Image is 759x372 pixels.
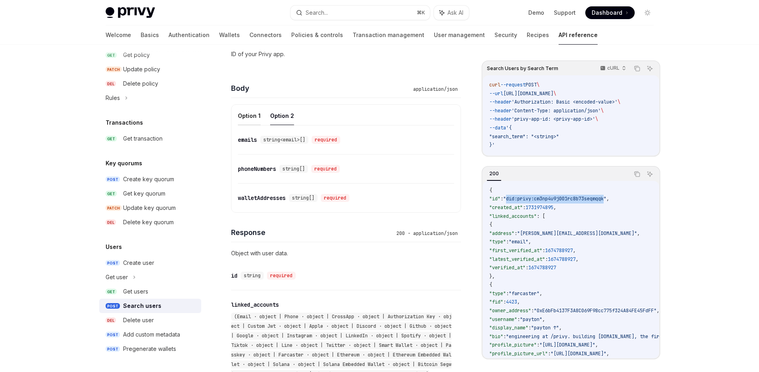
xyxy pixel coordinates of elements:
[526,204,553,211] span: 1731974895
[506,239,509,245] span: :
[123,134,163,143] div: Get transaction
[106,289,117,295] span: GET
[489,316,517,323] span: "username"
[551,350,606,357] span: "[URL][DOMAIN_NAME]"
[219,25,240,45] a: Wallets
[512,108,601,114] span: 'Content-Type: application/json'
[489,282,492,288] span: {
[263,137,305,143] span: string<email>[]
[99,284,201,299] a: GETGet users
[106,191,117,197] span: GET
[489,221,492,228] span: {
[123,203,176,213] div: Update key quorum
[489,142,495,148] span: }'
[267,272,296,280] div: required
[527,25,549,45] a: Recipes
[123,174,174,184] div: Create key quorum
[123,79,158,88] div: Delete policy
[517,316,520,323] span: :
[537,342,539,348] span: :
[548,256,576,262] span: 1674788927
[526,82,537,88] span: POST
[657,307,659,314] span: ,
[534,307,657,314] span: "0xE6bFb4137F3A8C069F98cc775f324A84FE45FdFF"
[489,333,503,340] span: "bio"
[141,25,159,45] a: Basics
[489,82,500,88] span: curl
[506,290,509,297] span: :
[553,204,556,211] span: ,
[311,165,340,173] div: required
[517,299,520,305] span: ,
[503,333,506,340] span: :
[99,256,201,270] a: POSTCreate user
[106,219,116,225] span: DEL
[554,9,576,17] a: Support
[238,136,257,144] div: emails
[410,85,461,93] div: application/json
[99,342,201,356] a: POSTPregenerate wallets
[489,299,503,305] span: "fid"
[291,25,343,45] a: Policies & controls
[618,99,620,105] span: \
[290,6,430,20] button: Search...⌘K
[489,264,526,271] span: "verified_at"
[123,65,160,74] div: Update policy
[545,247,573,254] span: 1674788927
[393,229,461,237] div: 200 - application/json
[512,99,618,105] span: 'Authorization: Basic <encoded-value>'
[106,176,120,182] span: POST
[632,63,642,74] button: Copy the contents from the code block
[542,247,545,254] span: :
[106,93,120,103] div: Rules
[489,239,506,245] span: "type"
[99,76,201,91] a: DELDelete policy
[542,316,545,323] span: ,
[506,299,517,305] span: 4423
[106,118,143,127] h5: Transactions
[231,301,279,309] div: linked_accounts
[512,116,595,122] span: 'privy-app-id: <privy-app-id>'
[595,116,598,122] span: \
[489,325,528,331] span: "display_name"
[503,196,606,202] span: "did:privy:cm3np4u9j001rc8b73seqmqqk"
[573,247,576,254] span: ,
[123,217,174,227] div: Delete key quorum
[489,90,503,97] span: --url
[645,169,655,179] button: Ask AI
[99,131,201,146] a: GETGet transaction
[489,256,545,262] span: "latest_verified_at"
[520,316,542,323] span: "payton"
[528,239,531,245] span: ,
[123,344,176,354] div: Pregenerate wallets
[417,10,425,16] span: ⌘ K
[489,125,506,131] span: --data
[576,256,579,262] span: ,
[123,287,148,296] div: Get users
[595,342,598,348] span: ,
[489,187,492,194] span: {
[99,299,201,313] a: POSTSearch users
[99,327,201,342] a: POSTAdd custom metadata
[606,196,609,202] span: ,
[528,264,556,271] span: 1674788927
[645,63,655,74] button: Ask AI
[592,9,622,17] span: Dashboard
[489,273,495,280] span: },
[553,90,556,97] span: \
[500,196,503,202] span: :
[489,196,500,202] span: "id"
[596,62,630,75] button: cURL
[231,227,393,238] h4: Response
[489,99,512,105] span: --header
[312,136,340,144] div: required
[238,106,261,125] button: Option 1
[106,346,120,352] span: POST
[489,307,531,314] span: "owner_address"
[434,6,469,20] button: Ask AI
[489,230,514,237] span: "address"
[169,25,210,45] a: Authentication
[106,260,120,266] span: POST
[238,194,286,202] div: walletAddresses
[249,25,282,45] a: Connectors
